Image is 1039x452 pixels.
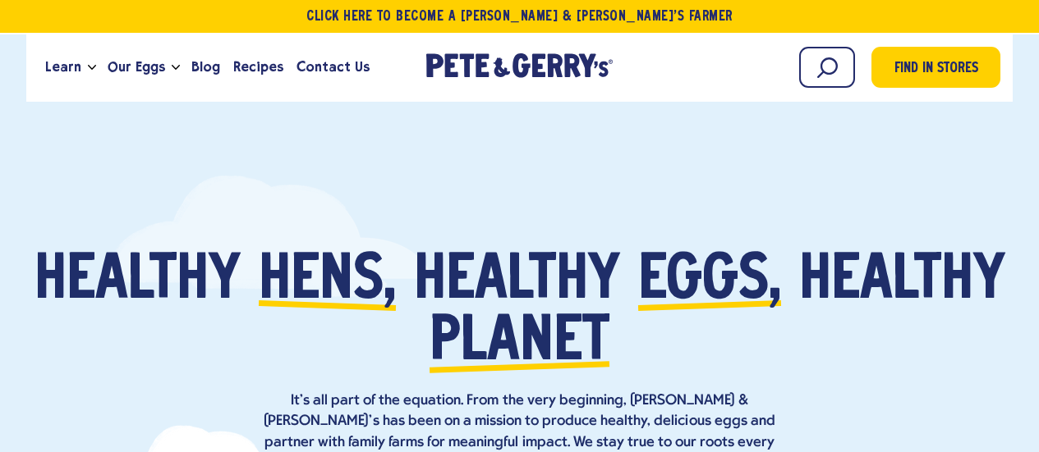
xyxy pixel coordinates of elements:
[45,57,81,77] span: Learn
[108,57,165,77] span: Our Eggs
[799,47,855,88] input: Search
[185,45,227,89] a: Blog
[101,45,172,89] a: Our Eggs
[259,251,396,313] span: hens,
[172,65,180,71] button: Open the dropdown menu for Our Eggs
[894,58,978,80] span: Find in Stores
[297,57,370,77] span: Contact Us
[39,45,88,89] a: Learn
[871,47,1000,88] a: Find in Stores
[233,57,283,77] span: Recipes
[430,313,609,374] span: planet
[227,45,290,89] a: Recipes
[88,65,96,71] button: Open the dropdown menu for Learn
[414,251,620,313] span: healthy
[34,251,241,313] span: Healthy
[638,251,781,313] span: eggs,
[191,57,220,77] span: Blog
[799,251,1005,313] span: healthy
[290,45,376,89] a: Contact Us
